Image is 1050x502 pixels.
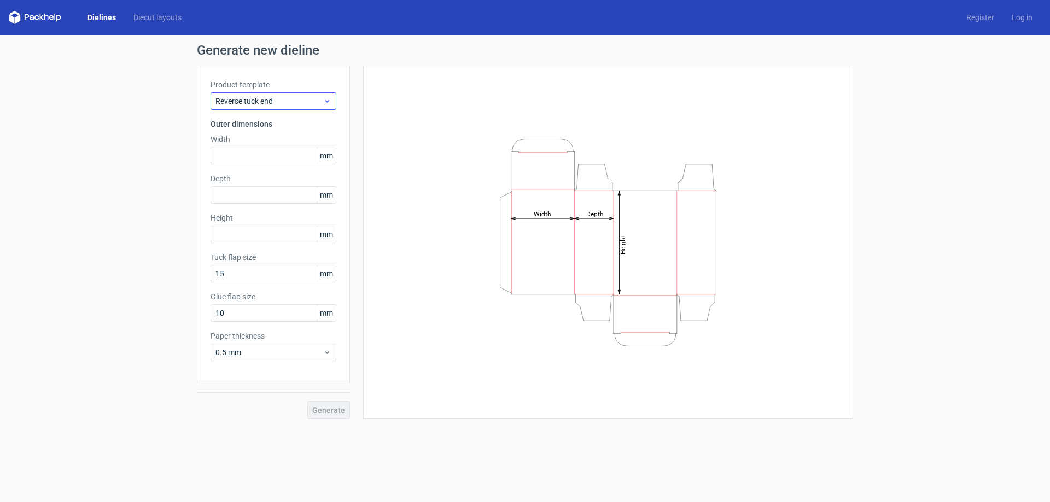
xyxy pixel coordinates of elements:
[534,210,551,217] tspan: Width
[317,265,336,282] span: mm
[79,12,125,23] a: Dielines
[317,226,336,243] span: mm
[211,119,336,129] h3: Outer dimensions
[211,134,336,145] label: Width
[125,12,190,23] a: Diecut layouts
[317,187,336,203] span: mm
[211,252,336,263] label: Tuck flap size
[1003,12,1041,23] a: Log in
[317,305,336,321] span: mm
[197,44,853,57] h1: Generate new dieline
[211,330,336,341] label: Paper thickness
[317,147,336,164] span: mm
[958,12,1003,23] a: Register
[211,291,336,302] label: Glue flap size
[586,210,604,217] tspan: Depth
[211,212,336,223] label: Height
[211,79,336,90] label: Product template
[619,235,627,254] tspan: Height
[215,96,323,107] span: Reverse tuck end
[215,347,323,358] span: 0.5 mm
[211,173,336,184] label: Depth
